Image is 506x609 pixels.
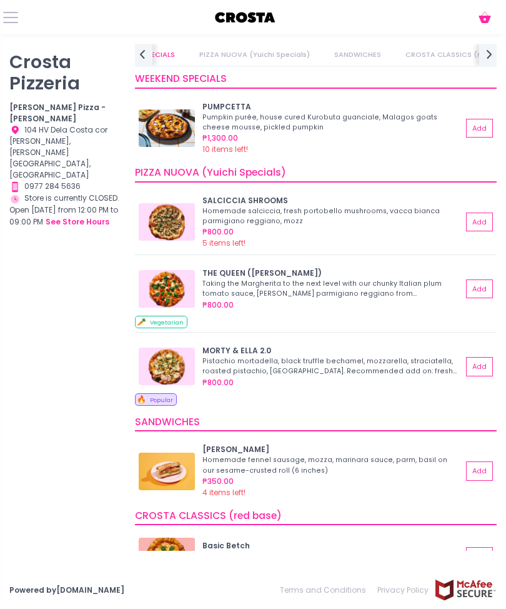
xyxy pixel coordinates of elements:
[202,238,246,248] span: 5 items left!
[9,181,119,193] div: 0977 284 5636
[202,377,462,388] div: ₱800.00
[139,270,195,308] img: THE QUEEN (Margherita)
[9,585,124,595] a: Powered by[DOMAIN_NAME]
[214,8,277,27] img: logo
[188,44,321,66] a: PIZZA NUOVA (Yuichi Specials)
[202,195,462,206] div: SALCICCIA SHROOMS
[202,268,462,279] div: THE QUEEN ([PERSON_NAME])
[139,538,195,575] img: Basic Betch
[202,101,462,113] div: PUMPCETTA
[202,476,462,487] div: ₱350.00
[202,345,462,356] div: MORTY & ELLA 2.0
[9,124,119,181] div: 104 HV Dela Costa cor [PERSON_NAME], [PERSON_NAME][GEOGRAPHIC_DATA], [GEOGRAPHIC_DATA]
[202,279,459,299] div: Taking the Margherita to the next level with our chunky Italian plum tomato sauce, [PERSON_NAME] ...
[202,444,462,455] div: [PERSON_NAME]
[323,44,392,66] a: SANDWICHES
[202,299,462,311] div: ₱800.00
[139,203,195,241] img: SALCICCIA SHROOMS
[139,348,195,385] img: MORTY & ELLA 2.0
[202,226,462,238] div: ₱800.00
[135,509,282,522] span: CROSTA CLASSICS (red base)
[139,109,195,147] img: PUMPCETTA
[135,166,286,179] span: PIZZA NUOVA (Yuichi Specials)
[9,102,106,124] b: [PERSON_NAME] Pizza - [PERSON_NAME]
[202,206,459,226] div: Homemade salciccia, fresh portobello mushrooms, vacca bianca parmigiano reggiano, mozz
[9,51,119,94] p: Crosta Pizzeria
[137,394,146,405] span: 🔥
[150,318,184,326] span: Vegetarian
[202,133,462,144] div: ₱1,300.00
[202,356,459,376] div: Pistachio mortadella, black truffle bechamel, mozzarella, straciatella, roasted pistachio, [GEOGR...
[150,396,173,404] span: Popular
[139,453,195,490] img: HOAGIE ROLL
[434,579,497,601] img: mcafee-secure
[280,579,372,601] a: Terms and Conditions
[202,540,462,551] div: Basic Betch
[137,316,146,327] span: 🥕
[9,193,119,228] div: Store is currently CLOSED. Open [DATE] from 12:00 PM to 09:00 PM
[202,455,459,475] div: Homemade fennel sausage, mozza, marinara sauce, parm, basil on our sesame-crusted roll (6 inches)
[466,357,493,376] button: Add
[466,119,493,138] button: Add
[135,72,227,85] span: WEEKEND SPECIALS
[135,415,200,428] span: SANDWICHES
[372,579,434,601] a: Privacy Policy
[466,547,493,566] button: Add
[202,144,248,154] span: 10 items left!
[202,487,246,498] span: 4 items left!
[202,113,459,133] div: Pumpkin purée, house cured Kurobuta guanciale, Malagos goats cheese mousse, pickled pumpkin
[466,279,493,298] button: Add
[466,461,493,480] button: Add
[466,213,493,231] button: Add
[45,216,110,228] button: see store hours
